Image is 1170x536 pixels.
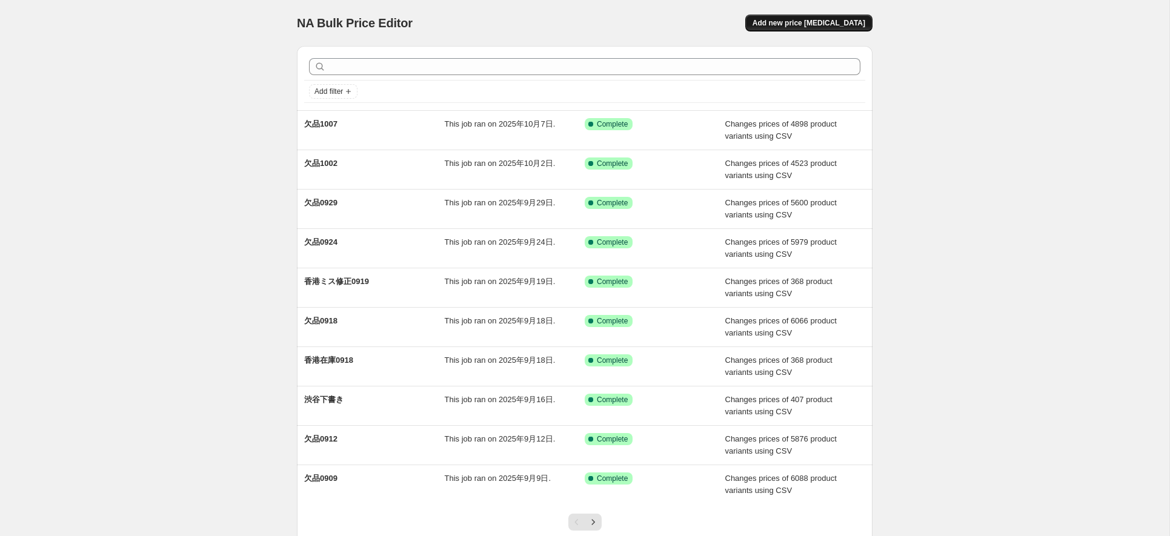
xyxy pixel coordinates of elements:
[745,15,873,31] button: Add new price [MEDICAL_DATA]
[725,198,837,219] span: Changes prices of 5600 product variants using CSV
[304,316,337,325] span: 欠品0918
[297,16,413,30] span: NA Bulk Price Editor
[597,434,628,444] span: Complete
[597,356,628,365] span: Complete
[304,159,337,168] span: 欠品1002
[725,395,833,416] span: Changes prices of 407 product variants using CSV
[304,474,337,483] span: 欠品0909
[585,514,602,531] button: Next
[753,18,865,28] span: Add new price [MEDICAL_DATA]
[304,277,369,286] span: 香港ミス修正0919
[445,316,556,325] span: This job ran on 2025年9月18日.
[597,277,628,286] span: Complete
[568,514,602,531] nav: Pagination
[445,237,556,246] span: This job ran on 2025年9月24日.
[314,87,343,96] span: Add filter
[597,119,628,129] span: Complete
[725,434,837,455] span: Changes prices of 5876 product variants using CSV
[597,198,628,208] span: Complete
[597,159,628,168] span: Complete
[725,474,837,495] span: Changes prices of 6088 product variants using CSV
[304,395,344,404] span: 渋谷下書き
[445,474,551,483] span: This job ran on 2025年9月9日.
[304,198,337,207] span: 欠品0929
[597,237,628,247] span: Complete
[445,434,556,443] span: This job ran on 2025年9月12日.
[597,395,628,405] span: Complete
[304,237,337,246] span: 欠品0924
[304,119,337,128] span: 欠品1007
[445,198,556,207] span: This job ran on 2025年9月29日.
[304,434,337,443] span: 欠品0912
[597,474,628,483] span: Complete
[445,119,556,128] span: This job ran on 2025年10月7日.
[725,119,837,141] span: Changes prices of 4898 product variants using CSV
[597,316,628,326] span: Complete
[445,356,556,365] span: This job ran on 2025年9月18日.
[445,395,556,404] span: This job ran on 2025年9月16日.
[725,316,837,337] span: Changes prices of 6066 product variants using CSV
[725,356,833,377] span: Changes prices of 368 product variants using CSV
[309,84,357,99] button: Add filter
[725,277,833,298] span: Changes prices of 368 product variants using CSV
[445,277,556,286] span: This job ran on 2025年9月19日.
[445,159,556,168] span: This job ran on 2025年10月2日.
[725,159,837,180] span: Changes prices of 4523 product variants using CSV
[304,356,353,365] span: 香港在庫0918
[725,237,837,259] span: Changes prices of 5979 product variants using CSV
